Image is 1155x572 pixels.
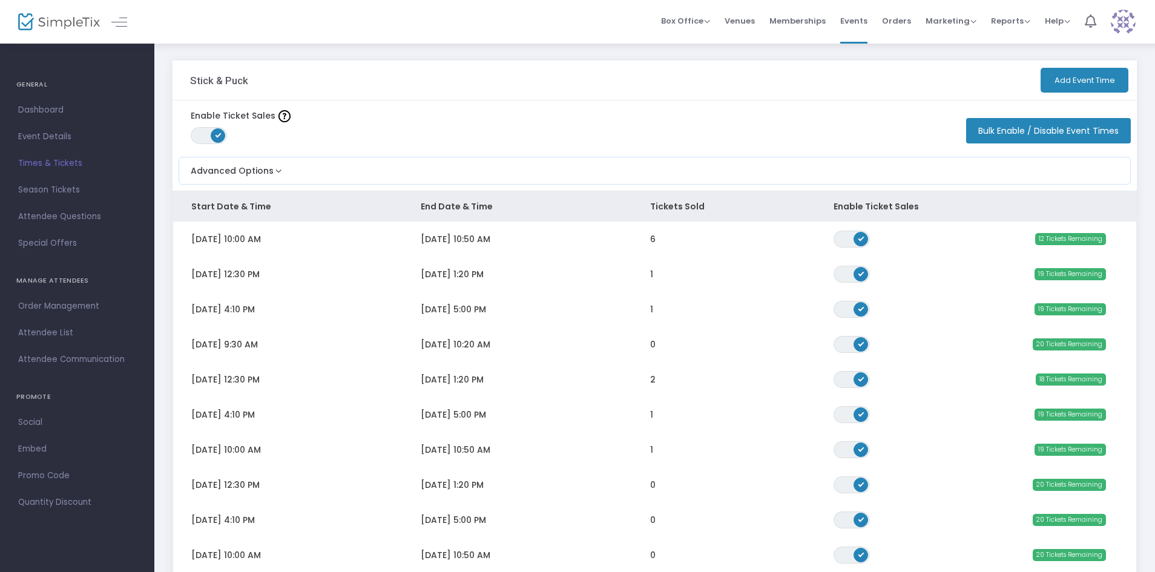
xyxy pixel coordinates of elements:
[1035,233,1106,245] span: 12 Tickets Remaining
[650,514,656,526] span: 0
[421,303,486,315] span: [DATE] 5:00 PM
[1033,479,1106,491] span: 20 Tickets Remaining
[18,468,136,484] span: Promo Code
[18,235,136,251] span: Special Offers
[18,352,136,367] span: Attendee Communication
[926,15,976,27] span: Marketing
[632,191,815,222] th: Tickets Sold
[18,441,136,457] span: Embed
[650,233,656,245] span: 6
[882,5,911,36] span: Orders
[1035,444,1106,456] span: 19 Tickets Remaining
[1036,373,1106,386] span: 18 Tickets Remaining
[650,303,653,315] span: 1
[191,549,261,561] span: [DATE] 10:00 AM
[191,409,255,421] span: [DATE] 4:10 PM
[18,415,136,430] span: Social
[858,445,864,452] span: ON
[16,73,138,97] h4: GENERAL
[858,340,864,346] span: ON
[16,269,138,293] h4: MANAGE ATTENDEES
[18,156,136,171] span: Times & Tickets
[18,209,136,225] span: Attendee Questions
[1033,338,1106,350] span: 20 Tickets Remaining
[858,375,864,381] span: ON
[650,444,653,456] span: 1
[1045,15,1070,27] span: Help
[650,268,653,280] span: 1
[278,110,291,122] img: question-mark
[769,5,826,36] span: Memberships
[403,191,632,222] th: End Date & Time
[16,385,138,409] h4: PROMOTE
[216,132,222,138] span: ON
[421,479,484,491] span: [DATE] 1:20 PM
[179,157,285,177] button: Advanced Options
[840,5,867,36] span: Events
[173,191,403,222] th: Start Date & Time
[18,129,136,145] span: Event Details
[725,5,755,36] span: Venues
[191,338,258,350] span: [DATE] 9:30 AM
[858,305,864,311] span: ON
[421,373,484,386] span: [DATE] 1:20 PM
[650,409,653,421] span: 1
[650,479,656,491] span: 0
[858,270,864,276] span: ON
[421,409,486,421] span: [DATE] 5:00 PM
[18,325,136,341] span: Attendee List
[18,495,136,510] span: Quantity Discount
[421,233,490,245] span: [DATE] 10:50 AM
[421,549,490,561] span: [DATE] 10:50 AM
[1035,303,1106,315] span: 19 Tickets Remaining
[421,338,490,350] span: [DATE] 10:20 AM
[858,551,864,557] span: ON
[650,373,656,386] span: 2
[421,444,490,456] span: [DATE] 10:50 AM
[18,102,136,118] span: Dashboard
[650,338,656,350] span: 0
[191,479,260,491] span: [DATE] 12:30 PM
[191,110,291,122] label: Enable Ticket Sales
[18,298,136,314] span: Order Management
[661,15,710,27] span: Box Office
[650,549,656,561] span: 0
[18,182,136,198] span: Season Tickets
[858,516,864,522] span: ON
[191,303,255,315] span: [DATE] 4:10 PM
[1033,514,1106,526] span: 20 Tickets Remaining
[991,15,1030,27] span: Reports
[191,514,255,526] span: [DATE] 4:10 PM
[858,481,864,487] span: ON
[421,268,484,280] span: [DATE] 1:20 PM
[421,514,486,526] span: [DATE] 5:00 PM
[1035,409,1106,421] span: 19 Tickets Remaining
[858,235,864,241] span: ON
[1033,549,1106,561] span: 20 Tickets Remaining
[191,373,260,386] span: [DATE] 12:30 PM
[966,118,1131,143] button: Bulk Enable / Disable Event Times
[190,74,248,87] h3: Stick & Puck
[191,268,260,280] span: [DATE] 12:30 PM
[1041,68,1128,93] button: Add Event Time
[191,444,261,456] span: [DATE] 10:00 AM
[815,191,953,222] th: Enable Ticket Sales
[858,410,864,416] span: ON
[191,233,261,245] span: [DATE] 10:00 AM
[1035,268,1106,280] span: 19 Tickets Remaining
